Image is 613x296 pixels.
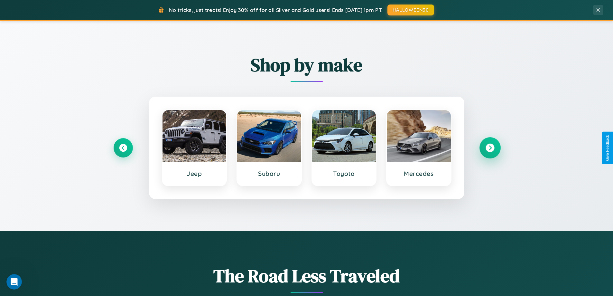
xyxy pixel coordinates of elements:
h1: The Road Less Traveled [114,263,500,288]
div: Give Feedback [605,135,610,161]
span: No tricks, just treats! Enjoy 30% off for all Silver and Gold users! Ends [DATE] 1pm PT. [169,7,383,13]
h2: Shop by make [114,53,500,77]
h3: Toyota [319,170,370,177]
button: HALLOWEEN30 [387,5,434,15]
iframe: Intercom live chat [6,274,22,290]
h3: Mercedes [393,170,444,177]
h3: Subaru [244,170,295,177]
h3: Jeep [169,170,220,177]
